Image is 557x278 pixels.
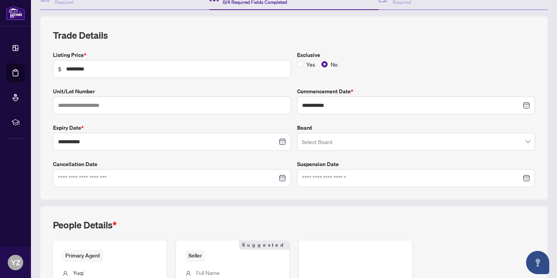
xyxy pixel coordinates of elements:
span: Yes [303,60,318,69]
span: Suggested [239,240,289,250]
label: Expiry Date [53,124,291,132]
span: No [328,60,341,69]
h2: Trade Details [53,29,535,41]
h2: People Details [53,219,117,231]
span: Primary Agent [62,250,103,262]
label: Cancellation Date [53,160,291,168]
img: logo [6,6,25,20]
label: Listing Price [53,51,291,59]
label: Commencement Date [297,87,535,96]
label: Unit/Lot Number [53,87,291,96]
label: Suspension Date [297,160,535,168]
span: Yuqi [73,269,84,276]
label: Exclusive [297,51,535,59]
span: Seller [185,250,205,262]
label: Board [297,124,535,132]
span: YZ [11,257,20,268]
span: $ [58,65,62,73]
span: Full Name [196,269,220,276]
button: Open asap [526,251,549,274]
